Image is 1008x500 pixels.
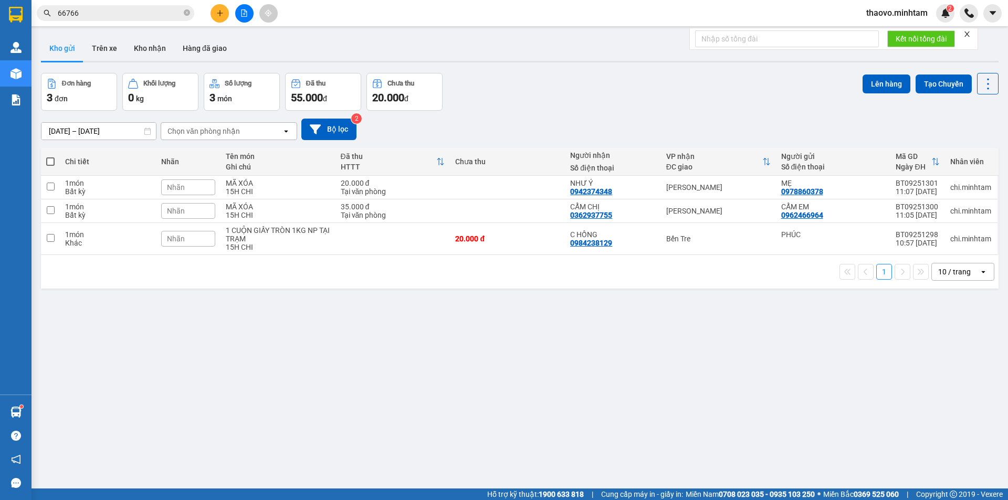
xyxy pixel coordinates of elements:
[781,211,823,219] div: 0962466964
[341,152,437,161] div: Đã thu
[941,8,950,18] img: icon-new-feature
[122,73,198,111] button: Khối lượng0kg
[226,187,330,196] div: 15H CHI
[226,243,330,251] div: 15H CHI
[950,183,992,192] div: chi.minhtam
[341,187,445,196] div: Tại văn phòng
[62,80,91,87] div: Đơn hàng
[666,163,762,171] div: ĐC giao
[226,179,330,187] div: MÃ XÓA
[184,9,190,16] span: close-circle
[988,8,997,18] span: caret-down
[10,94,22,105] img: solution-icon
[282,127,290,135] svg: open
[10,42,22,53] img: warehouse-icon
[226,152,330,161] div: Tên món
[65,230,150,239] div: 1 món
[896,152,931,161] div: Mã GD
[781,163,886,171] div: Số điện thoại
[455,235,560,243] div: 20.000 đ
[948,5,952,12] span: 2
[823,488,899,500] span: Miền Bắc
[226,226,330,243] div: 1 CUỘN GIẤY TRÒN 1KG NP TẠI TRẠM
[167,126,240,136] div: Chọn văn phòng nhận
[896,203,939,211] div: BT09251300
[65,157,150,166] div: Chi tiết
[41,36,83,61] button: Kho gửi
[570,151,655,159] div: Người nhận
[695,30,879,47] input: Nhập số tổng đài
[167,235,185,243] span: Nhãn
[570,230,655,239] div: C HỒNG
[10,68,22,79] img: warehouse-icon
[291,91,323,104] span: 55.000
[240,9,248,17] span: file-add
[65,239,150,247] div: Khác
[964,8,974,18] img: phone-icon
[854,490,899,498] strong: 0369 525 060
[907,488,908,500] span: |
[216,9,224,17] span: plus
[306,80,325,87] div: Đã thu
[136,94,144,103] span: kg
[570,203,655,211] div: CẨM CHỊ
[125,36,174,61] button: Kho nhận
[211,4,229,23] button: plus
[896,230,939,239] div: BT09251298
[781,203,886,211] div: CẨM EM
[592,488,593,500] span: |
[47,91,52,104] span: 3
[570,211,612,219] div: 0362937755
[817,492,821,496] span: ⚪️
[167,183,185,192] span: Nhãn
[366,73,443,111] button: Chưa thu20.000đ
[896,163,931,171] div: Ngày ĐH
[686,488,815,500] span: Miền Nam
[20,405,23,408] sup: 1
[323,94,327,103] span: đ
[217,94,232,103] span: món
[666,235,771,243] div: Bến Tre
[65,211,150,219] div: Bất kỳ
[9,7,23,23] img: logo-vxr
[65,187,150,196] div: Bất kỳ
[285,73,361,111] button: Đã thu55.000đ
[896,33,947,45] span: Kết nối tổng đài
[44,9,51,17] span: search
[781,152,886,161] div: Người gửi
[11,478,21,488] span: message
[65,203,150,211] div: 1 món
[661,148,776,176] th: Toggle SortBy
[887,30,955,47] button: Kết nối tổng đài
[235,4,254,23] button: file-add
[372,91,404,104] span: 20.000
[858,6,936,19] span: thaovo.minhtam
[719,490,815,498] strong: 0708 023 035 - 0935 103 250
[570,179,655,187] div: NHƯ Ý
[225,80,251,87] div: Số lượng
[41,73,117,111] button: Đơn hàng3đơn
[539,490,584,498] strong: 1900 633 818
[950,491,957,498] span: copyright
[341,163,437,171] div: HTTT
[143,80,175,87] div: Khối lượng
[387,80,414,87] div: Chưa thu
[896,239,939,247] div: 10:57 [DATE]
[128,91,134,104] span: 0
[601,488,683,500] span: Cung cấp máy in - giấy in:
[666,152,762,161] div: VP nhận
[351,113,362,124] sup: 2
[781,179,886,187] div: MẸ
[455,157,560,166] div: Chưa thu
[863,75,910,93] button: Lên hàng
[341,179,445,187] div: 20.000 đ
[890,148,944,176] th: Toggle SortBy
[947,5,954,12] sup: 2
[259,4,278,23] button: aim
[161,157,215,166] div: Nhãn
[666,183,771,192] div: [PERSON_NAME]
[167,207,185,215] span: Nhãn
[265,9,272,17] span: aim
[896,211,939,219] div: 11:05 [DATE]
[570,239,612,247] div: 0984238129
